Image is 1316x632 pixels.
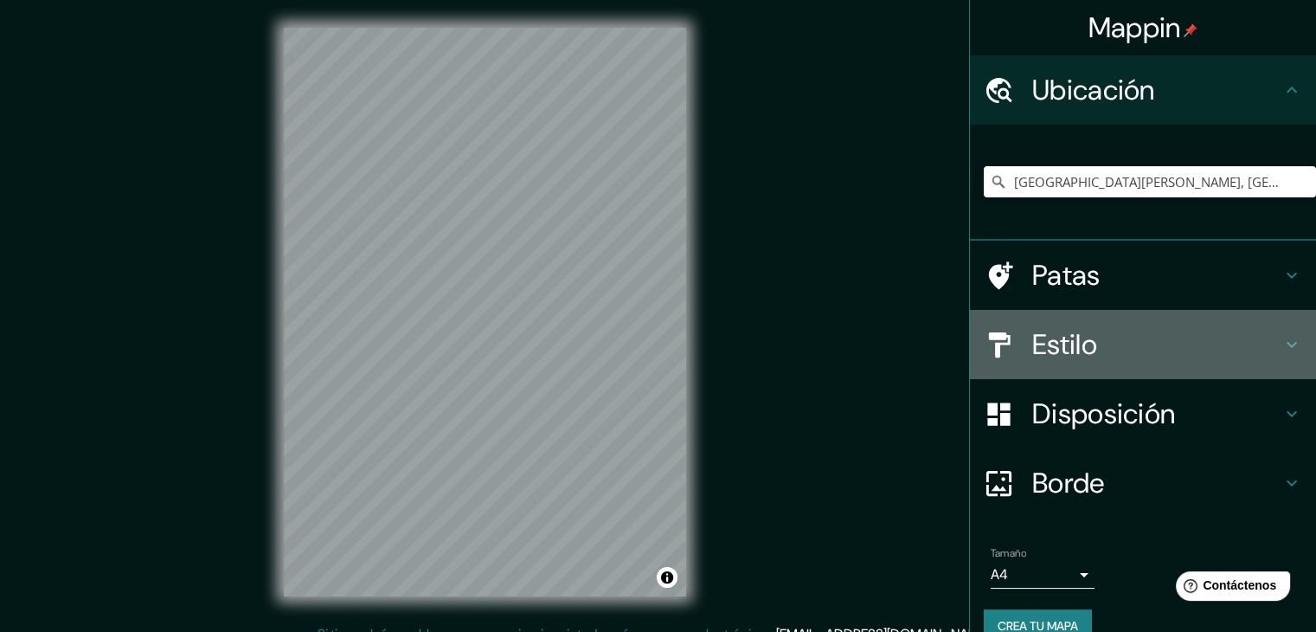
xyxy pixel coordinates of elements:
font: Disposición [1032,396,1175,432]
font: A4 [991,565,1008,584]
font: Mappin [1088,10,1181,46]
font: Estilo [1032,326,1097,363]
div: Ubicación [970,55,1316,125]
div: Patas [970,241,1316,310]
img: pin-icon.png [1184,23,1197,37]
font: Tamaño [991,546,1026,560]
font: Ubicación [1032,72,1155,108]
div: Borde [970,448,1316,518]
font: Borde [1032,465,1105,501]
div: Estilo [970,310,1316,379]
iframe: Lanzador de widgets de ayuda [1162,564,1297,613]
canvas: Mapa [284,28,686,597]
button: Activar o desactivar atribución [657,567,677,588]
input: Elige tu ciudad o zona [984,166,1316,197]
div: Disposición [970,379,1316,448]
font: Patas [1032,257,1101,293]
div: A4 [991,561,1095,589]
